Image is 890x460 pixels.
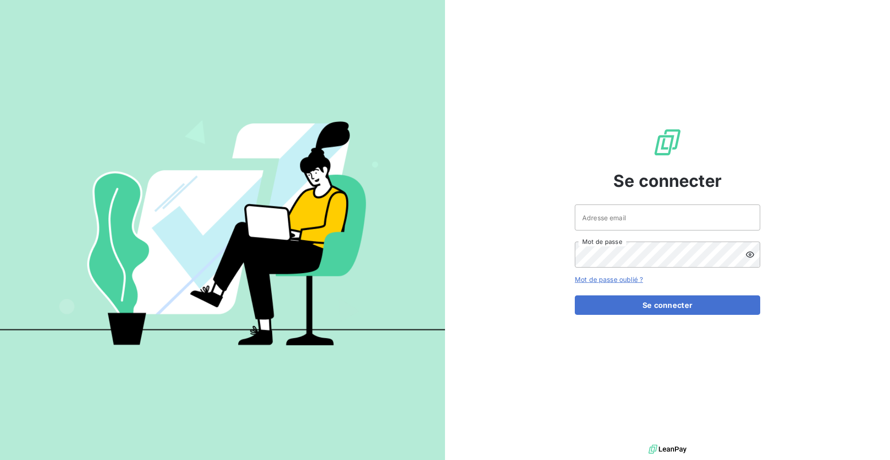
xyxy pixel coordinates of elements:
a: Mot de passe oublié ? [575,275,643,283]
span: Se connecter [613,168,722,193]
button: Se connecter [575,295,760,315]
img: Logo LeanPay [653,128,682,157]
input: placeholder [575,204,760,230]
img: logo [648,442,687,456]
